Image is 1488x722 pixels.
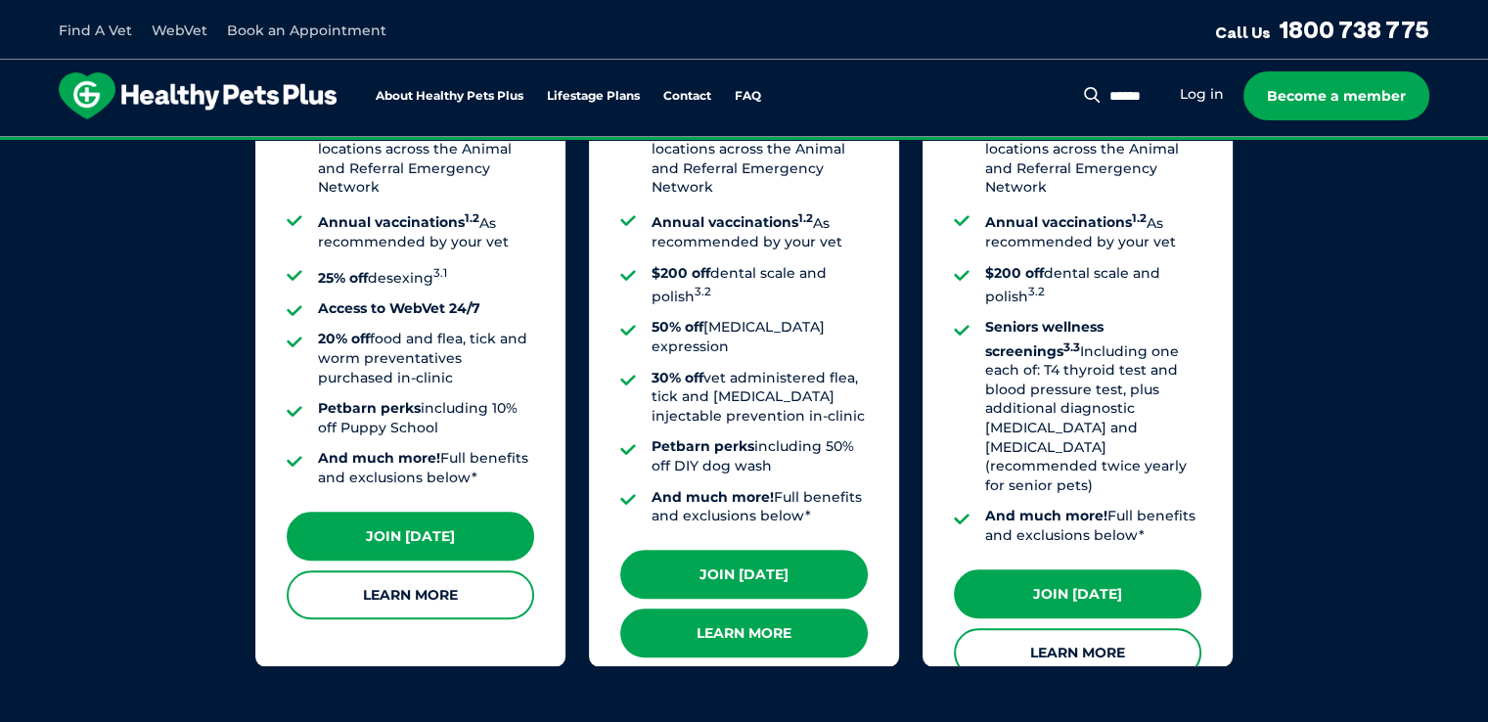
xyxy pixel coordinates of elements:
[318,268,368,286] strong: 25% off
[318,449,534,487] li: Full benefits and exclusions below*
[695,285,711,298] sup: 3.2
[985,507,1201,545] li: Full benefits and exclusions below*
[1215,23,1271,42] span: Call Us
[652,437,754,455] strong: Petbarn perks
[376,90,523,103] a: About Healthy Pets Plus
[1243,71,1429,120] a: Become a member
[735,90,761,103] a: FAQ
[985,213,1147,231] strong: Annual vaccinations
[287,512,534,561] a: Join [DATE]
[954,628,1201,677] a: Learn More
[985,264,1044,282] strong: $200 off
[433,266,447,280] sup: 3.1
[985,318,1201,495] li: Including one each of: T4 thyroid test and blood pressure test, plus additional diagnostic [MEDIC...
[1215,15,1429,44] a: Call Us1800 738 775
[1080,85,1105,105] button: Search
[652,318,703,336] strong: 50% off
[379,137,1109,155] span: Proactive, preventative wellness program designed to keep your pet healthier and happier for longer
[652,264,868,307] li: dental scale and polish
[985,507,1107,524] strong: And much more!
[652,369,868,427] li: vet administered flea, tick and [MEDICAL_DATA] injectable prevention in-clinic
[152,22,207,39] a: WebVet
[318,330,534,387] li: food and flea, tick and worm preventatives purchased in-clinic
[59,72,337,119] img: hpp-logo
[652,437,868,475] li: including 50% off DIY dog wash
[59,22,132,39] a: Find A Vet
[652,488,868,526] li: Full benefits and exclusions below*
[652,488,774,506] strong: And much more!
[985,264,1201,307] li: dental scale and polish
[1028,285,1045,298] sup: 3.2
[465,211,479,225] sup: 1.2
[318,299,480,317] strong: Access to WebVet 24/7
[954,569,1201,618] a: Join [DATE]
[798,211,813,225] sup: 1.2
[1180,85,1224,104] a: Log in
[652,264,710,282] strong: $200 off
[652,318,868,356] li: [MEDICAL_DATA] expression
[318,330,370,347] strong: 20% off
[652,369,703,386] strong: 30% off
[318,209,534,252] li: As recommended by your vet
[318,449,440,467] strong: And much more!
[547,90,640,103] a: Lifestage Plans
[620,609,868,657] a: Learn More
[985,318,1104,359] strong: Seniors wellness screenings
[318,399,534,437] li: including 10% off Puppy School
[652,213,813,231] strong: Annual vaccinations
[318,399,421,417] strong: Petbarn perks
[1132,211,1147,225] sup: 1.2
[663,90,711,103] a: Contact
[318,264,534,288] li: desexing
[620,550,868,599] a: Join [DATE]
[227,22,386,39] a: Book an Appointment
[985,209,1201,252] li: As recommended by your vet
[318,213,479,231] strong: Annual vaccinations
[652,209,868,252] li: As recommended by your vet
[287,570,534,619] a: Learn More
[1063,339,1080,353] sup: 3.3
